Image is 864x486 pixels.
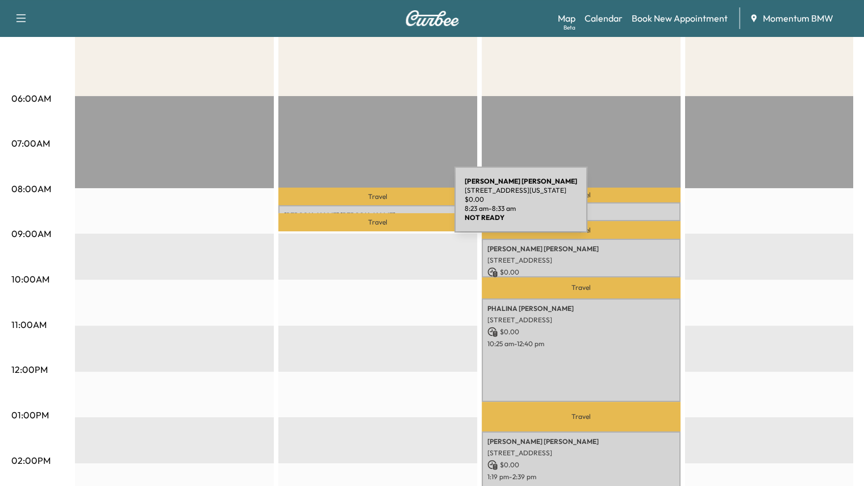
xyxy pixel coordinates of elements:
p: PHALINA [PERSON_NAME] [487,304,675,313]
p: 06:00AM [11,92,51,105]
p: 11:00AM [11,318,47,331]
b: NOT READY [465,213,504,222]
p: Travel [278,188,477,205]
p: $ 0.00 [487,460,675,470]
p: $ 0.00 [465,195,577,204]
p: [STREET_ADDRESS] [487,256,675,265]
p: $ 0.00 [487,267,675,277]
div: Beta [564,23,575,32]
p: [PERSON_NAME] [PERSON_NAME] [284,211,471,220]
a: Calendar [585,11,623,25]
p: [PERSON_NAME] [PERSON_NAME] [487,437,675,446]
b: [PERSON_NAME] [PERSON_NAME] [465,177,577,185]
p: Travel [482,402,681,431]
p: $ 0.00 [487,327,675,337]
p: 01:00PM [11,408,49,422]
p: 02:00PM [11,454,51,467]
p: Travel [278,213,477,231]
img: Curbee Logo [405,10,460,26]
p: [STREET_ADDRESS][US_STATE] [465,186,577,195]
p: [STREET_ADDRESS] [487,315,675,325]
p: 8:23 am - 8:33 am [465,204,577,213]
a: Book New Appointment [632,11,728,25]
p: 10:00AM [11,272,49,286]
p: Travel [482,277,681,299]
p: 07:00AM [11,136,50,150]
p: [PERSON_NAME] [PERSON_NAME] [487,244,675,254]
p: 08:00AM [11,182,51,196]
p: 10:25 am - 12:40 pm [487,339,675,348]
span: Momentum BMW [763,11,833,25]
p: [STREET_ADDRESS] [487,448,675,458]
p: 12:00PM [11,363,48,376]
a: MapBeta [558,11,575,25]
p: 09:00AM [11,227,51,240]
p: 1:19 pm - 2:39 pm [487,472,675,481]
